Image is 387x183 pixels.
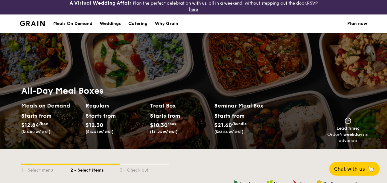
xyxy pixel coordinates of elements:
[96,14,125,33] a: Weddings
[86,130,114,134] span: ($13.41 w/ GST)
[100,14,121,33] div: Weddings
[214,111,244,120] div: Starts from
[86,111,113,120] div: Starts from
[71,165,120,173] div: 2 - Select items
[339,132,365,137] strong: 4 weekdays
[150,101,209,110] h2: Treat Box
[53,14,92,33] div: Meals On Demand
[128,14,147,33] div: Catering
[214,101,279,110] h2: Seminar Meal Box
[50,14,96,33] a: Meals On Demand
[39,122,48,126] span: /box
[86,122,103,128] span: $12.30
[334,166,365,172] span: Chat with us
[155,14,178,33] div: Why Grain
[367,165,375,173] span: 🦙
[20,21,45,26] a: Logotype
[167,122,176,126] span: /box
[150,122,167,128] span: $10.30
[232,122,247,126] span: /bundle
[337,126,359,131] span: Lead time:
[21,165,71,173] div: 1 - Select menu
[214,130,244,134] span: ($23.54 w/ GST)
[125,14,151,33] a: Catering
[150,130,178,134] span: ($11.23 w/ GST)
[329,162,380,176] button: Chat with us🦙
[21,111,49,120] div: Starts from
[347,14,367,33] a: Plan now
[21,130,50,134] span: ($14.00 w/ GST)
[21,101,81,110] h2: Meals on Demand
[21,85,279,96] h1: All-Day Meal Boxes
[21,122,39,128] span: $12.84
[327,132,369,144] div: Order in advance
[151,14,182,33] a: Why Grain
[150,111,177,120] div: Starts from
[20,21,45,26] img: Grain
[120,165,169,173] div: 3 - Check out
[343,117,353,124] img: icon-clock.2db775ea.svg
[86,101,145,110] h2: Regulars
[214,122,232,128] span: $21.60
